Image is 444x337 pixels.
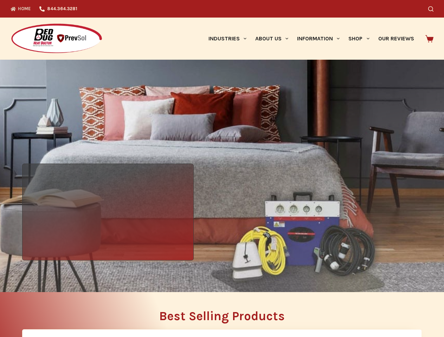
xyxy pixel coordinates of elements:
[374,18,418,60] a: Our Reviews
[11,23,103,54] img: Prevsol/Bed Bug Heat Doctor
[344,18,374,60] a: Shop
[204,18,251,60] a: Industries
[293,18,344,60] a: Information
[22,310,422,322] h2: Best Selling Products
[204,18,418,60] nav: Primary
[251,18,292,60] a: About Us
[428,6,433,12] button: Search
